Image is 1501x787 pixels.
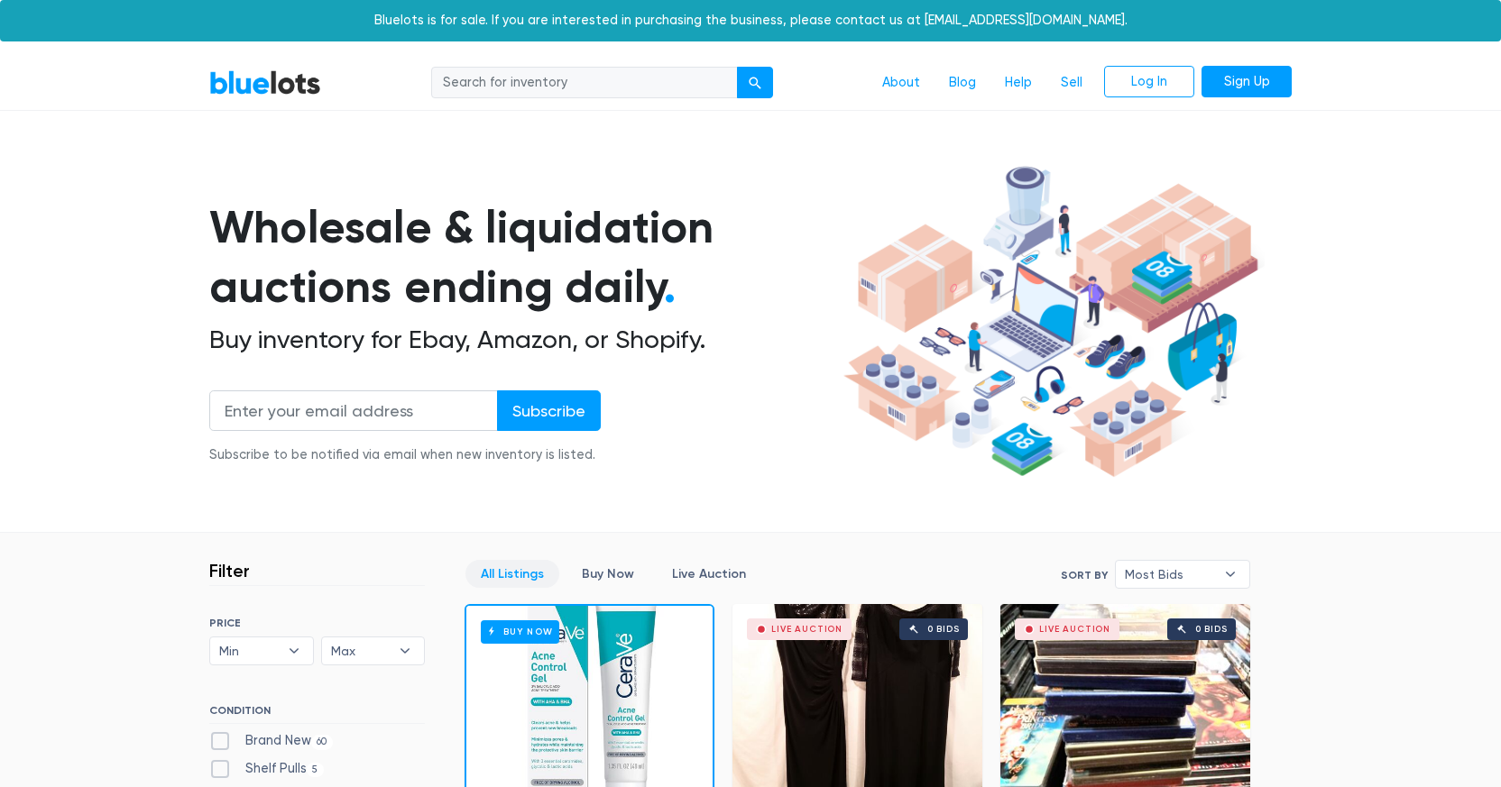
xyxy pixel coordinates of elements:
[1125,561,1215,588] span: Most Bids
[990,66,1046,100] a: Help
[1061,567,1108,583] label: Sort By
[307,763,324,777] span: 5
[771,625,843,634] div: Live Auction
[311,735,333,749] span: 60
[465,560,559,588] a: All Listings
[209,197,837,317] h1: Wholesale & liquidation auctions ending daily
[209,325,837,355] h2: Buy inventory for Ebay, Amazon, or Shopify.
[1195,625,1228,634] div: 0 bids
[837,158,1265,486] img: hero-ee84e7d0318cb26816c560f6b4441b76977f77a177738b4e94f68c95b2b83dbb.png
[209,759,324,779] label: Shelf Pulls
[868,66,935,100] a: About
[275,637,313,664] b: ▾
[1104,66,1194,98] a: Log In
[209,390,498,431] input: Enter your email address
[431,67,738,99] input: Search for inventory
[331,637,391,664] span: Max
[219,637,279,664] span: Min
[209,704,425,724] h6: CONDITION
[1046,66,1097,100] a: Sell
[481,620,559,643] h6: Buy Now
[497,390,601,431] input: Subscribe
[209,445,601,465] div: Subscribe to be notified via email when new inventory is listed.
[209,560,250,581] h3: Filter
[209,617,425,629] h6: PRICE
[386,637,424,664] b: ▾
[657,560,761,588] a: Live Auction
[1039,625,1110,634] div: Live Auction
[935,66,990,100] a: Blog
[1211,561,1249,588] b: ▾
[927,625,960,634] div: 0 bids
[566,560,649,588] a: Buy Now
[209,731,333,751] label: Brand New
[664,260,676,314] span: .
[209,69,321,96] a: BlueLots
[1202,66,1292,98] a: Sign Up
